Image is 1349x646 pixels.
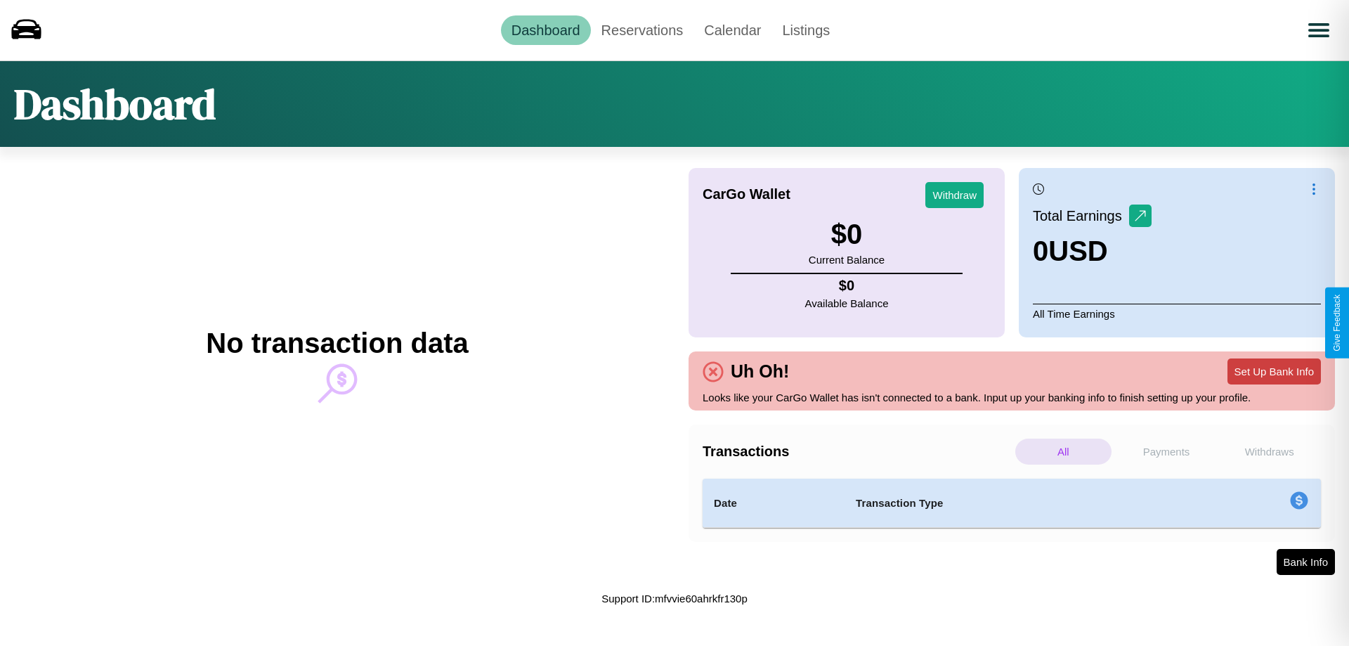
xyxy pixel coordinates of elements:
a: Listings [771,15,840,45]
p: Payments [1119,439,1215,465]
button: Open menu [1299,11,1338,50]
h4: CarGo Wallet [703,186,790,202]
p: Looks like your CarGo Wallet has isn't connected to a bank. Input up your banking info to finish ... [703,388,1321,407]
h4: $ 0 [805,278,889,294]
button: Bank Info [1277,549,1335,575]
a: Dashboard [501,15,591,45]
h4: Transactions [703,444,1012,460]
button: Set Up Bank Info [1227,358,1321,385]
p: All Time Earnings [1033,304,1321,323]
p: Support ID: mfvvie60ahrkfr130p [601,589,748,608]
p: All [1015,439,1112,465]
div: Give Feedback [1332,295,1342,351]
p: Current Balance [809,250,885,269]
a: Reservations [591,15,694,45]
a: Calendar [693,15,771,45]
p: Available Balance [805,294,889,313]
h3: $ 0 [809,219,885,250]
table: simple table [703,479,1321,528]
h3: 0 USD [1033,235,1152,267]
h4: Date [714,495,833,512]
h1: Dashboard [14,75,216,133]
h4: Transaction Type [856,495,1175,512]
h4: Uh Oh! [724,361,796,382]
p: Total Earnings [1033,203,1129,228]
button: Withdraw [925,182,984,208]
p: Withdraws [1221,439,1317,465]
h2: No transaction data [206,328,468,359]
